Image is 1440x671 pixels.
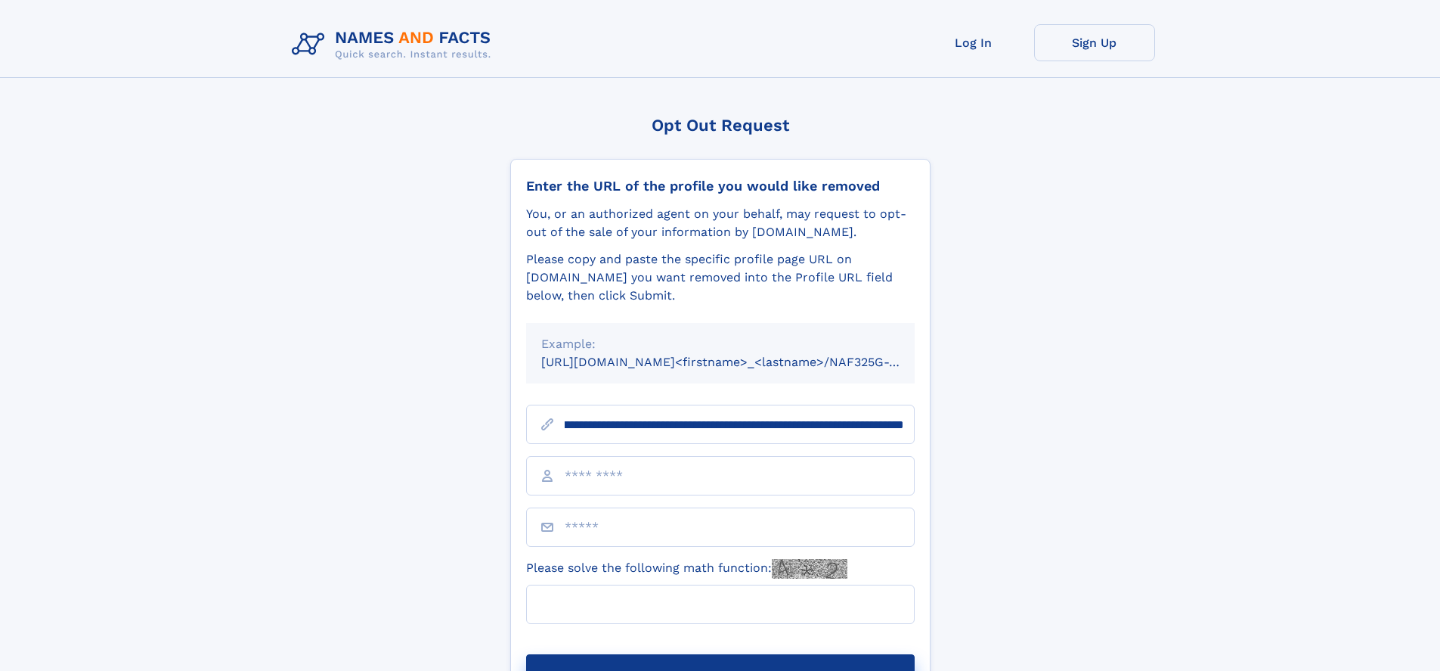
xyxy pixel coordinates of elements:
[526,178,915,194] div: Enter the URL of the profile you would like removed
[541,335,900,353] div: Example:
[526,559,847,579] label: Please solve the following math function:
[1034,24,1155,61] a: Sign Up
[526,250,915,305] div: Please copy and paste the specific profile page URL on [DOMAIN_NAME] you want removed into the Pr...
[526,205,915,241] div: You, or an authorized agent on your behalf, may request to opt-out of the sale of your informatio...
[541,355,943,369] small: [URL][DOMAIN_NAME]<firstname>_<lastname>/NAF325G-xxxxxxxx
[510,116,931,135] div: Opt Out Request
[286,24,503,65] img: Logo Names and Facts
[913,24,1034,61] a: Log In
